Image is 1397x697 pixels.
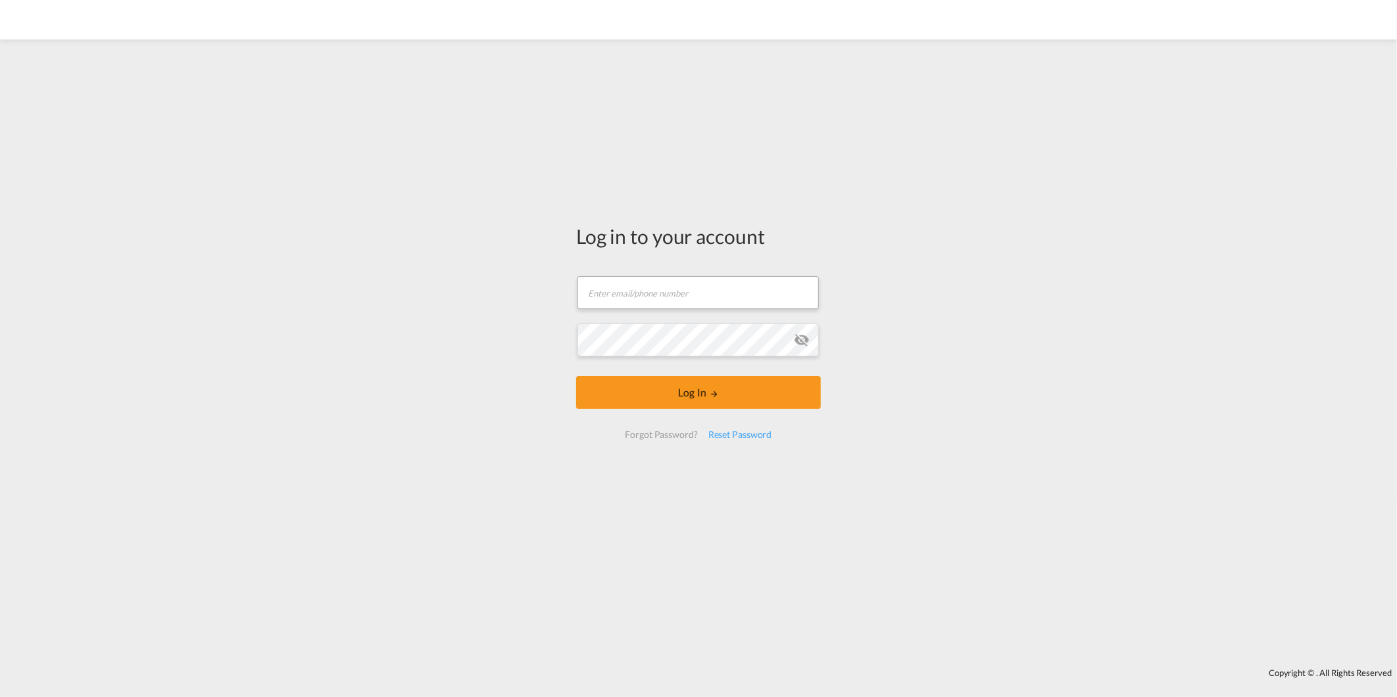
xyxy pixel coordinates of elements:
md-icon: icon-eye-off [794,332,810,348]
div: Forgot Password? [620,423,702,446]
input: Enter email/phone number [577,276,819,309]
div: Reset Password [703,423,777,446]
div: Log in to your account [576,222,821,250]
button: LOGIN [576,376,821,409]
